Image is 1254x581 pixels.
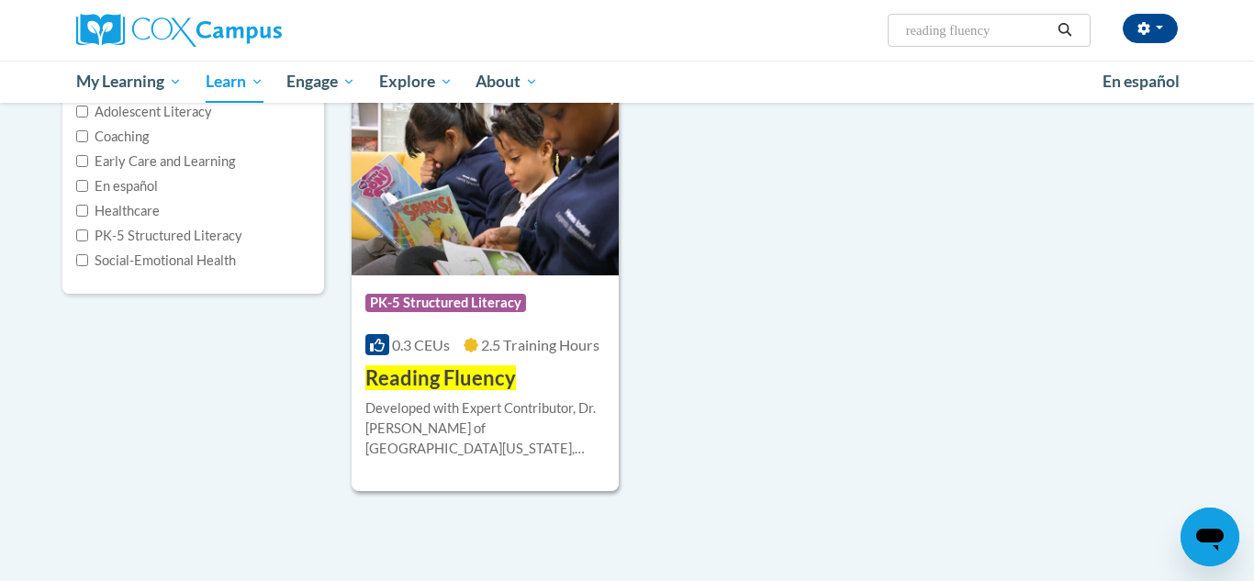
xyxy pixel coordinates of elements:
label: PK-5 Structured Literacy [76,226,242,246]
span: Reading Fluency [365,365,516,390]
a: En español [1091,62,1192,101]
div: Main menu [49,61,1205,103]
a: Learn [194,61,275,103]
span: Engage [286,71,355,93]
a: My Learning [64,61,194,103]
span: Learn [206,71,263,93]
label: En español [76,176,158,196]
div: Developed with Expert Contributor, Dr. [PERSON_NAME] of [GEOGRAPHIC_DATA][US_STATE], [GEOGRAPHIC_... [365,398,605,459]
input: Checkbox for Options [76,229,88,241]
label: Early Care and Learning [76,151,235,172]
button: Account Settings [1123,14,1178,43]
button: Search [1051,19,1079,41]
input: Checkbox for Options [76,205,88,217]
input: Checkbox for Options [76,155,88,167]
span: About [476,71,538,93]
img: Course Logo [352,88,619,275]
label: Coaching [76,127,149,147]
input: Checkbox for Options [76,254,88,266]
label: Healthcare [76,201,160,221]
label: Adolescent Literacy [76,102,212,122]
input: Checkbox for Options [76,130,88,142]
span: Explore [379,71,453,93]
a: Engage [274,61,367,103]
span: 0.3 CEUs [392,336,450,353]
img: Cox Campus [76,14,282,47]
input: Checkbox for Options [76,106,88,117]
span: My Learning [76,71,182,93]
input: Search Courses [904,19,1051,41]
input: Checkbox for Options [76,180,88,192]
iframe: Button to launch messaging window [1181,508,1239,566]
span: En español [1103,72,1180,91]
a: Cox Campus [76,14,425,47]
span: 2.5 Training Hours [481,336,599,353]
a: Course LogoPK-5 Structured Literacy0.3 CEUs2.5 Training Hours Reading FluencyDeveloped with Exper... [352,88,619,492]
label: Social-Emotional Health [76,251,236,271]
a: About [465,61,551,103]
span: PK-5 Structured Literacy [365,294,526,312]
a: Explore [367,61,465,103]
